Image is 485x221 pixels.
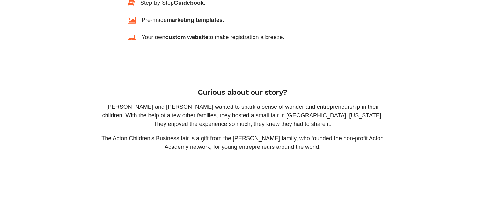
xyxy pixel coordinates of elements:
span: custom website [165,34,208,40]
p: [PERSON_NAME] and [PERSON_NAME] wanted to spark a sense of wonder and entrepreneurship in their c... [98,103,387,128]
div: Your own to make registration a breeze. [142,33,284,42]
div: Pre-made . [142,16,224,24]
span: marketing templates [167,17,223,23]
h4: Curious about our story? [98,88,387,97]
p: The Acton Children’s Business fair is a gift from the [PERSON_NAME] family, who founded the non-p... [98,134,387,151]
